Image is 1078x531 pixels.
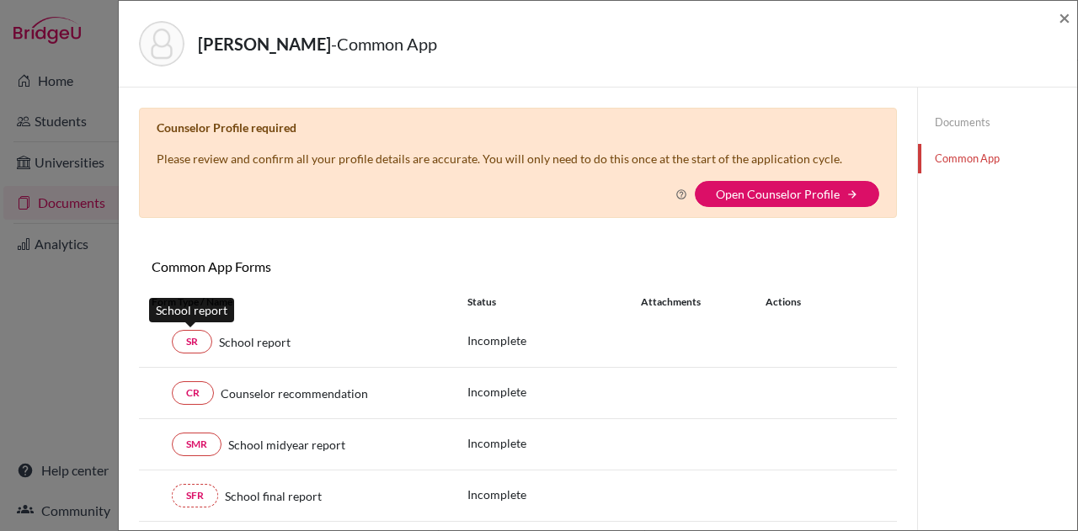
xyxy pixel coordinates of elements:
[198,34,331,54] strong: [PERSON_NAME]
[918,144,1077,173] a: Common App
[149,298,234,322] div: School report
[846,189,858,200] i: arrow_forward
[716,187,840,201] a: Open Counselor Profile
[172,484,218,507] a: SFR
[745,295,850,310] div: Actions
[139,258,518,274] h6: Common App Forms
[228,436,345,454] span: School midyear report
[221,385,368,402] span: Counselor recommendation
[918,108,1077,137] a: Documents
[172,330,212,353] a: SR
[641,295,745,310] div: Attachments
[695,181,879,207] button: Open Counselor Profilearrow_forward
[157,120,296,135] b: Counselor Profile required
[467,332,641,349] p: Incomplete
[467,295,641,310] div: Status
[1059,5,1070,29] span: ×
[331,34,437,54] span: - Common App
[467,434,641,452] p: Incomplete
[172,381,214,405] a: CR
[225,487,322,505] span: School final report
[219,333,291,351] span: School report
[157,150,842,167] p: Please review and confirm all your profile details are accurate. You will only need to do this on...
[467,486,641,503] p: Incomplete
[139,295,455,310] div: Form Type / Name
[1059,8,1070,28] button: Close
[172,433,221,456] a: SMR
[467,383,641,401] p: Incomplete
